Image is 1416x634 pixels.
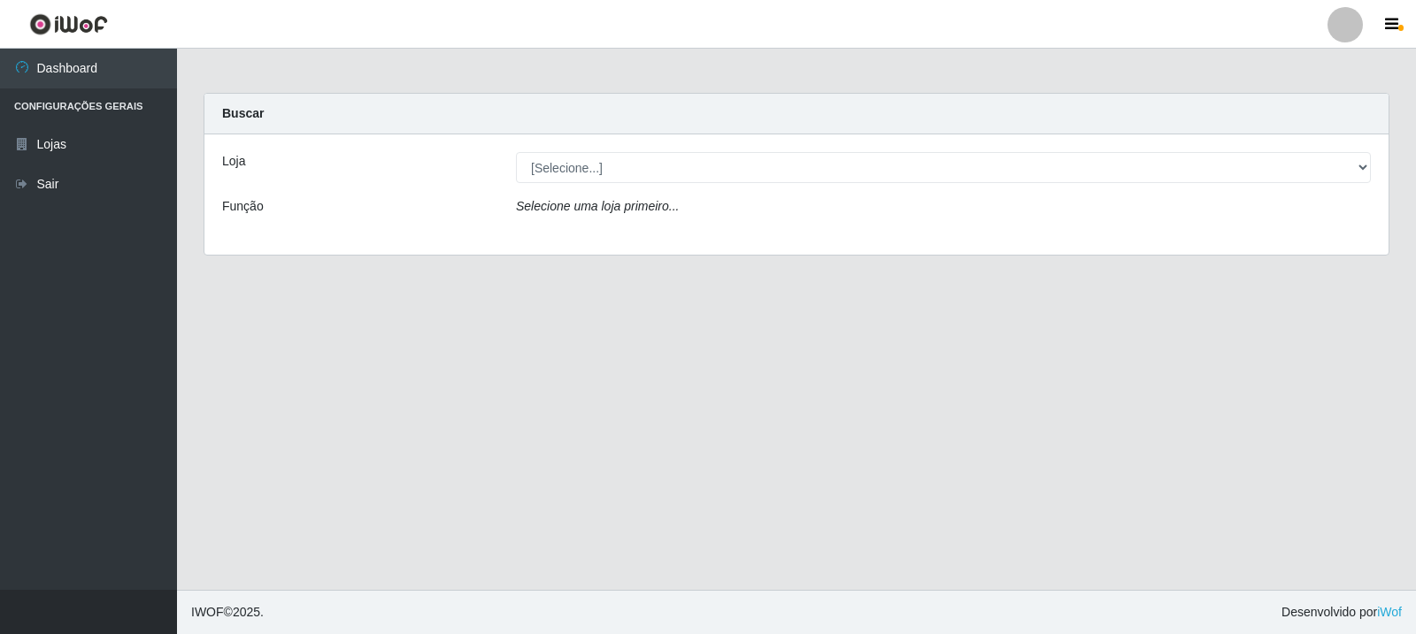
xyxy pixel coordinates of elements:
[191,605,224,619] span: IWOF
[516,199,679,213] i: Selecione uma loja primeiro...
[191,603,264,622] span: © 2025 .
[222,197,264,216] label: Função
[222,106,264,120] strong: Buscar
[1281,603,1402,622] span: Desenvolvido por
[1377,605,1402,619] a: iWof
[222,152,245,171] label: Loja
[29,13,108,35] img: CoreUI Logo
